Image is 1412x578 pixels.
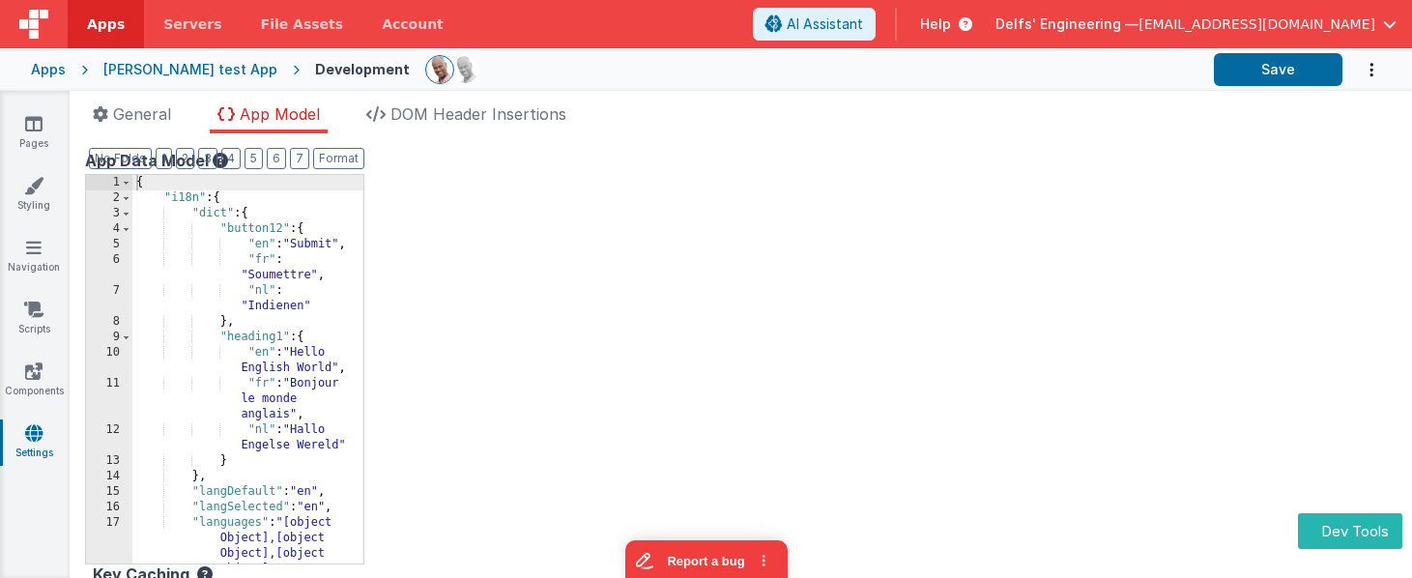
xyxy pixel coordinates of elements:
[86,500,132,515] div: 16
[86,376,132,422] div: 11
[1214,53,1342,86] button: Save
[86,330,132,345] div: 9
[198,148,217,169] button: 3
[86,283,132,314] div: 7
[86,206,132,221] div: 3
[31,60,66,79] div: Apps
[86,175,132,190] div: 1
[426,56,453,83] img: 11ac31fe5dc3d0eff3fbbbf7b26fa6e1
[995,14,1397,34] button: Delfs' Engineering — [EMAIL_ADDRESS][DOMAIN_NAME]
[267,148,286,169] button: 6
[1342,50,1381,90] button: Options
[86,422,132,453] div: 12
[1298,513,1402,549] button: Dev Tools
[315,60,410,79] div: Development
[86,221,132,237] div: 4
[86,345,132,376] div: 10
[156,148,172,169] button: 1
[176,148,194,169] button: 2
[920,14,951,34] span: Help
[86,453,132,469] div: 13
[240,104,320,124] span: App Model
[245,148,263,169] button: 5
[86,484,132,500] div: 15
[221,148,241,169] button: 4
[85,149,364,172] div: App Data Model
[995,14,1138,34] span: Delfs' Engineering —
[787,14,863,34] span: AI Assistant
[86,252,132,283] div: 6
[163,14,221,34] span: Servers
[86,314,132,330] div: 8
[86,237,132,252] div: 5
[86,515,132,577] div: 17
[1138,14,1375,34] span: [EMAIL_ADDRESS][DOMAIN_NAME]
[261,14,344,34] span: File Assets
[113,104,171,124] span: General
[86,190,132,206] div: 2
[103,60,277,79] div: [PERSON_NAME] test App
[390,104,566,124] span: DOM Header Insertions
[87,14,125,34] span: Apps
[86,469,132,484] div: 14
[753,8,876,41] button: AI Assistant
[451,56,478,83] img: 11ac31fe5dc3d0eff3fbbbf7b26fa6e1
[313,148,364,169] button: Format
[290,148,309,169] button: 7
[89,148,152,169] button: No Folds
